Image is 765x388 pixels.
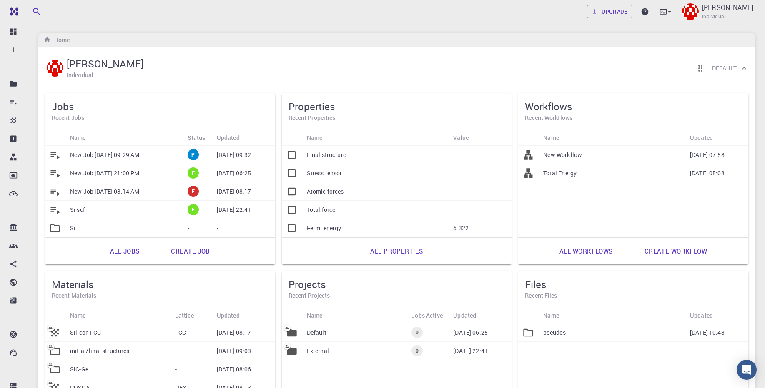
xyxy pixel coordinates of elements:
[51,35,70,45] h6: Home
[682,3,699,20] img: Biswanath Das
[543,169,577,177] p: Total Energy
[690,328,725,337] p: [DATE] 10:48
[543,307,559,323] div: Name
[539,129,686,146] div: Name
[453,328,488,337] p: [DATE] 06:25
[692,60,709,77] button: Reorder cards
[449,307,512,323] div: Updated
[525,278,742,291] h5: Files
[635,241,716,261] a: Create workflow
[690,129,713,146] div: Updated
[543,151,582,159] p: New Workflow
[171,307,213,323] div: Lattice
[525,113,742,122] h6: Recent Workflows
[66,129,183,146] div: Name
[518,129,539,146] div: Icon
[303,307,408,323] div: Name
[188,206,198,213] span: F
[686,307,748,323] div: Updated
[188,204,199,215] div: finished
[175,307,194,323] div: Lattice
[70,347,130,355] p: initial/final structures
[307,328,326,337] p: Default
[47,60,63,77] img: Biswanath Das
[686,129,748,146] div: Updated
[307,206,336,214] p: Total force
[282,307,303,323] div: Icon
[307,187,344,196] p: Atomic forces
[407,307,449,323] div: Jobs Active
[518,307,539,323] div: Icon
[188,188,198,195] span: E
[217,129,240,146] div: Updated
[217,151,251,159] p: [DATE] 09:32
[453,224,469,232] p: 6.322
[702,2,753,12] p: [PERSON_NAME]
[101,241,148,261] a: All jobs
[217,347,251,355] p: [DATE] 09:03
[52,100,268,113] h5: Jobs
[38,47,755,90] div: Biswanath Das[PERSON_NAME]IndividualReorder cardsDefault
[712,64,737,73] h6: Default
[70,206,85,214] p: Si scf
[188,129,206,146] div: Status
[66,307,171,323] div: Name
[307,224,341,232] p: Fermi energy
[213,307,275,323] div: Updated
[543,328,566,337] p: pseudos
[307,307,323,323] div: Name
[42,35,71,45] nav: breadcrumb
[70,169,139,177] p: New Job [DATE] 21:00 PM
[70,187,139,196] p: New Job [DATE] 08:14 AM
[587,5,632,18] a: Upgrade
[188,167,199,179] div: finished
[543,129,559,146] div: Name
[412,347,422,354] span: 0
[307,169,342,177] p: Stress tensor
[303,129,449,146] div: Name
[702,12,726,21] span: Individual
[175,347,177,355] p: -
[188,186,199,197] div: error
[217,365,251,373] p: [DATE] 08:06
[361,241,432,261] a: All properties
[162,241,219,261] a: Create job
[217,187,251,196] p: [DATE] 08:17
[288,113,505,122] h6: Recent Properties
[690,151,725,159] p: [DATE] 07:58
[45,307,66,323] div: Icon
[307,151,346,159] p: Final structure
[188,151,198,158] span: P
[453,307,476,323] div: Updated
[690,307,713,323] div: Updated
[213,129,275,146] div: Updated
[67,57,143,70] h5: [PERSON_NAME]
[217,307,240,323] div: Updated
[453,347,488,355] p: [DATE] 22:41
[70,224,75,232] p: Si
[67,70,93,80] h6: Individual
[52,278,268,291] h5: Materials
[70,365,88,373] p: SiC-Ge
[411,307,443,323] div: Jobs Active
[449,129,512,146] div: Value
[7,7,18,16] img: logo
[307,129,323,146] div: Name
[175,365,177,373] p: -
[217,328,251,337] p: [DATE] 08:17
[175,328,186,337] p: FCC
[453,129,469,146] div: Value
[690,169,725,177] p: [DATE] 05:08
[525,291,742,300] h6: Recent Files
[45,129,66,146] div: Icon
[52,291,268,300] h6: Recent Materials
[217,206,251,214] p: [DATE] 22:41
[288,278,505,291] h5: Projects
[52,113,268,122] h6: Recent Jobs
[188,224,189,232] p: -
[217,169,251,177] p: [DATE] 06:25
[525,100,742,113] h5: Workflows
[307,347,329,355] p: External
[288,291,505,300] h6: Recent Projects
[183,129,213,146] div: Status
